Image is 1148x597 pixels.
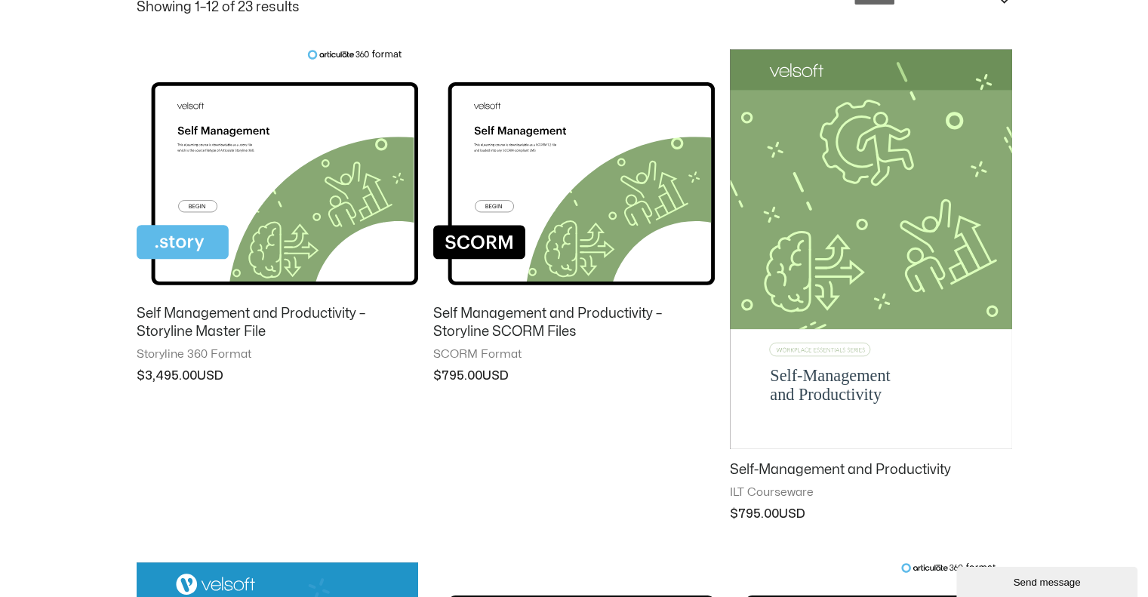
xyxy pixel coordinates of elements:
h2: Self-Management and Productivity [730,461,1011,479]
bdi: 3,495.00 [137,370,197,382]
a: Self Management and Productivity – Storyline Master File [137,305,418,347]
h2: Self Management and Productivity – Storyline Master File [137,305,418,340]
bdi: 795.00 [730,508,779,520]
p: Showing 1–12 of 23 results [137,1,300,14]
span: $ [730,508,738,520]
span: SCORM Format [433,347,715,362]
span: ILT Courseware [730,485,1011,500]
img: Self-Management and Productivity [730,49,1011,449]
bdi: 795.00 [433,370,482,382]
img: Self Management and Productivity - Storyline SCORM Files [433,49,715,294]
a: Self Management and Productivity – Storyline SCORM Files [433,305,715,347]
span: Storyline 360 Format [137,347,418,362]
img: Self Management and Productivity - Storyline Master File [137,49,418,294]
h2: Self Management and Productivity – Storyline SCORM Files [433,305,715,340]
span: $ [137,370,145,382]
span: $ [433,370,442,382]
iframe: chat widget [956,564,1140,597]
a: Self-Management and Productivity [730,461,1011,485]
